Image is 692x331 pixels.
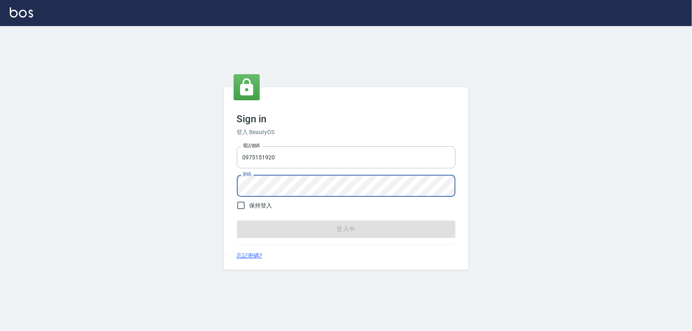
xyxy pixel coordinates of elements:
[237,128,455,137] h6: 登入 BeautyOS
[243,171,251,177] label: 密碼
[237,113,455,125] h3: Sign in
[243,143,260,149] label: 電話號碼
[237,252,263,260] a: 忘記密碼?
[10,7,33,18] img: Logo
[250,201,272,210] span: 保持登入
